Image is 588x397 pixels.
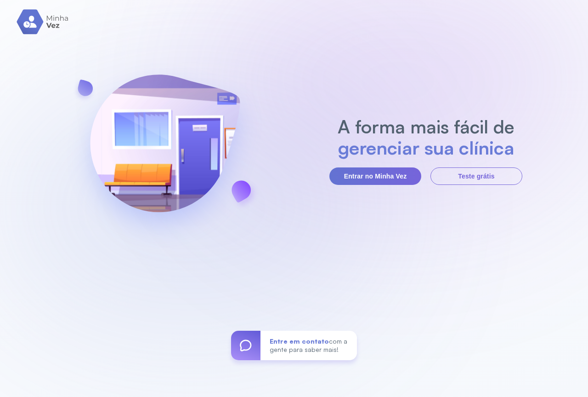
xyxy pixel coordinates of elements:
h2: gerenciar sua clínica [333,137,519,158]
button: Teste grátis [430,167,522,185]
a: Entre em contatocom a gente para saber mais! [231,331,357,360]
div: com a gente para saber mais! [260,331,357,360]
img: logo.svg [17,9,69,35]
button: Entrar no Minha Vez [329,167,421,185]
span: Entre em contato [270,337,329,345]
img: banner-login.svg [66,50,264,250]
h2: A forma mais fácil de [333,116,519,137]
